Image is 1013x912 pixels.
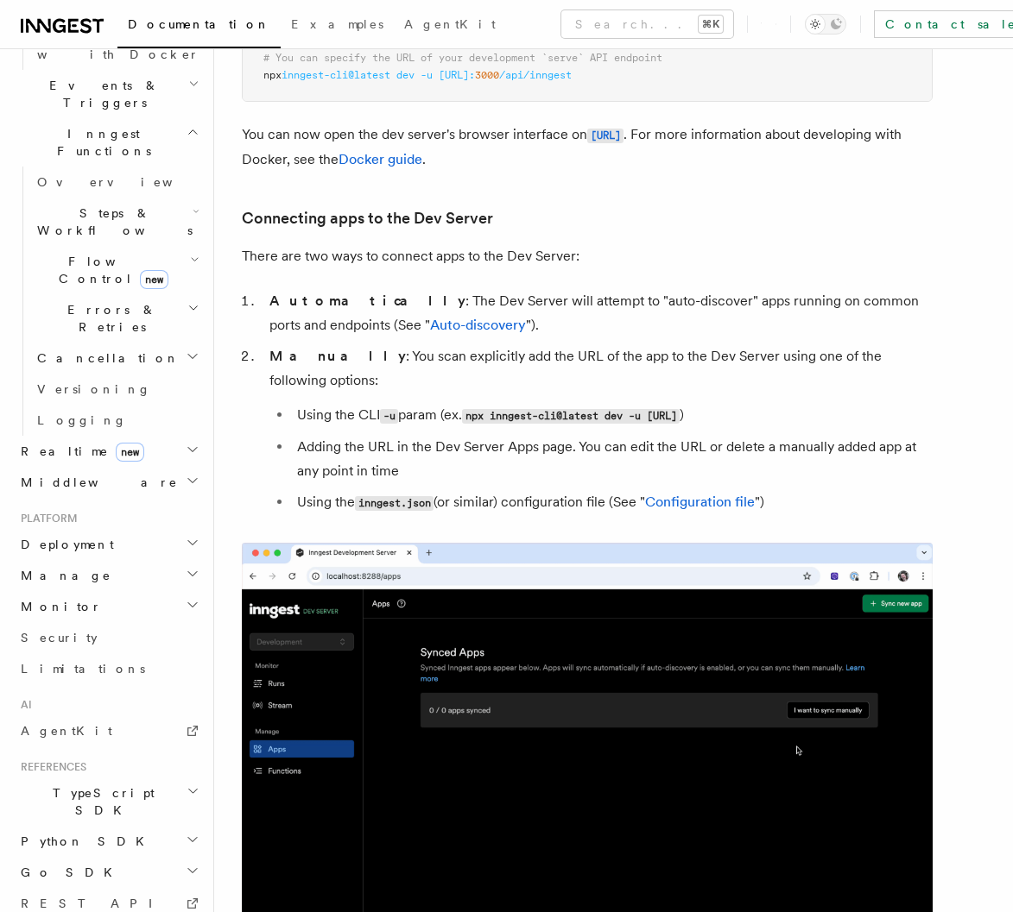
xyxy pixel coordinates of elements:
span: [URL]: [439,69,475,81]
span: Python SDK [14,833,155,850]
code: -u [380,409,398,424]
a: Connecting apps to the Dev Server [242,206,493,230]
span: Realtime [14,443,144,460]
button: TypeScript SDK [14,777,203,826]
li: Using the (or similar) configuration file (See " ") [292,490,933,515]
button: Inngest Functions [14,118,203,167]
span: Events & Triggers [14,77,188,111]
button: Go SDK [14,857,203,888]
strong: Manually [269,348,406,364]
a: Limitations [14,653,203,684]
span: Platform [14,512,78,525]
span: Middleware [14,474,178,491]
span: Inngest Functions [14,125,187,160]
code: inngest.json [355,496,434,511]
a: Documentation [117,5,281,48]
a: Security [14,622,203,653]
button: Flow Controlnew [30,246,203,294]
a: AgentKit [394,5,506,47]
p: You can now open the dev server's browser interface on . For more information about developing wi... [242,123,933,172]
span: Documentation [128,17,270,31]
button: Deployment [14,529,203,560]
span: Versioning [37,382,151,396]
span: 3000 [475,69,499,81]
span: /api/inngest [499,69,572,81]
button: Manage [14,560,203,591]
span: Logging [37,413,127,427]
span: Monitor [14,598,102,615]
a: Configuration file [645,494,755,510]
span: Examples [291,17,383,31]
button: Search...⌘K [561,10,733,38]
button: Events & Triggers [14,70,203,118]
span: # You can specify the URL of your development `serve` API endpoint [263,52,662,64]
span: new [140,270,168,289]
span: npx [263,69,282,81]
button: Monitor [14,591,203,622]
p: There are two ways to connect apps to the Dev Server: [242,244,933,268]
a: Docker guide [339,151,422,167]
li: Adding the URL in the Dev Server Apps page. You can edit the URL or delete a manually added app a... [292,435,933,483]
span: -u [421,69,433,81]
a: Versioning [30,374,203,405]
button: Toggle dark mode [805,14,846,35]
span: AI [14,698,32,712]
li: : You scan explicitly add the URL of the app to the Dev Server using one of the following options: [264,344,933,515]
span: Manage [14,567,111,584]
kbd: ⌘K [699,16,723,33]
span: inngest-cli@latest [282,69,390,81]
a: Examples [281,5,394,47]
span: AgentKit [404,17,496,31]
a: AgentKit [14,715,203,746]
span: Limitations [21,662,145,676]
span: Security [21,631,98,645]
span: Overview [37,175,215,189]
span: References [14,760,86,774]
span: new [116,443,144,462]
a: Logging [30,405,203,436]
span: Errors & Retries [30,301,187,336]
span: REST API [21,896,168,910]
a: [URL] [587,126,624,142]
span: Steps & Workflows [30,204,193,239]
span: Go SDK [14,864,123,881]
button: Steps & Workflows [30,198,203,246]
button: Middleware [14,467,203,498]
button: Python SDK [14,826,203,857]
span: Deployment [14,536,114,553]
span: AgentKit [21,724,112,738]
code: [URL] [587,129,624,143]
button: Realtimenew [14,436,203,467]
span: dev [396,69,415,81]
span: Flow Control [30,253,190,287]
li: Using the CLI param (ex. ) [292,403,933,428]
div: Inngest Functions [14,167,203,436]
a: Auto-discovery [430,317,526,333]
code: npx inngest-cli@latest dev -u [URL] [462,409,680,424]
button: Errors & Retries [30,294,203,343]
li: : The Dev Server will attempt to "auto-discover" apps running on common ports and endpoints (See ... [264,289,933,337]
button: Cancellation [30,343,203,374]
strong: Automatically [269,292,465,309]
a: Overview [30,167,203,198]
span: Cancellation [30,349,180,367]
span: TypeScript SDK [14,784,187,819]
